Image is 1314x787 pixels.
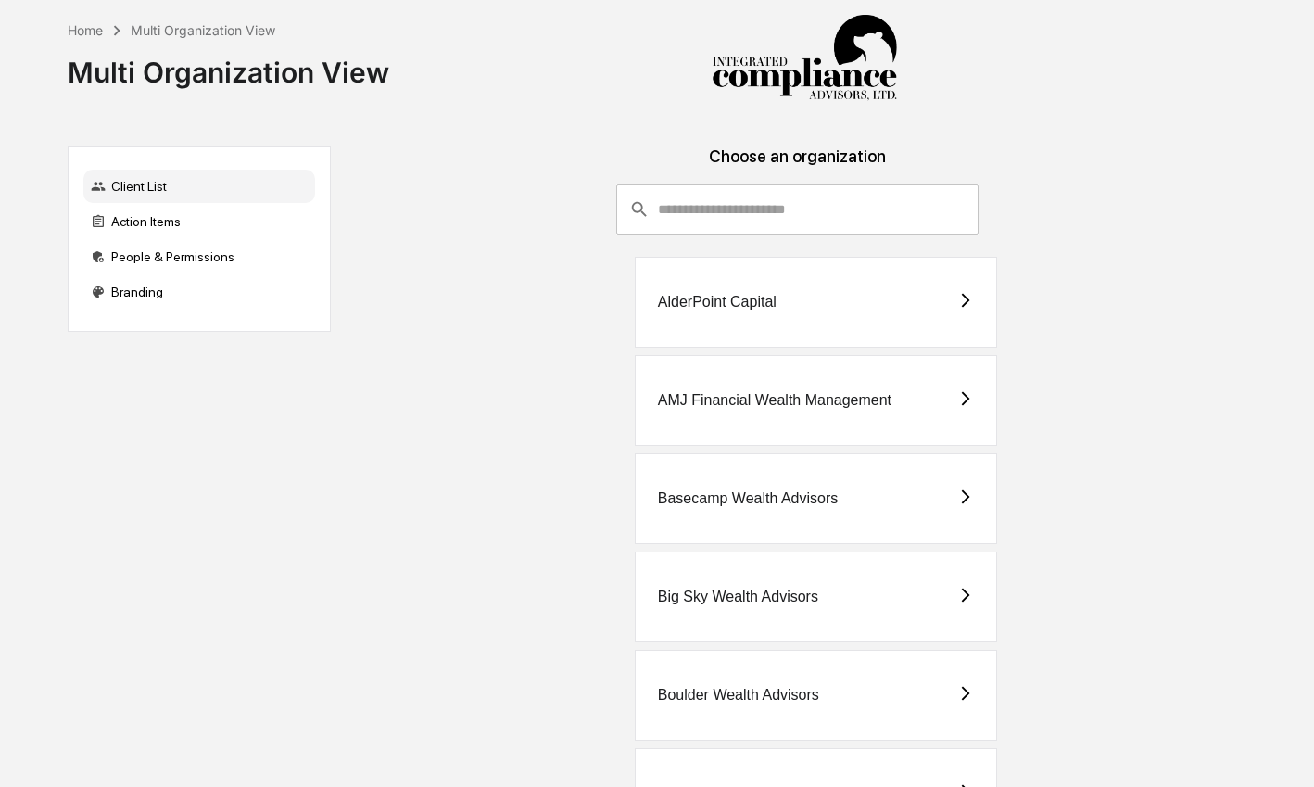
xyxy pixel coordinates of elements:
[83,275,315,309] div: Branding
[83,240,315,273] div: People & Permissions
[83,205,315,238] div: Action Items
[658,490,838,507] div: Basecamp Wealth Advisors
[346,146,1250,184] div: Choose an organization
[658,589,818,605] div: Big Sky Wealth Advisors
[658,392,891,409] div: AMJ Financial Wealth Management
[68,41,389,89] div: Multi Organization View
[616,184,978,235] div: consultant-dashboard__filter-organizations-search-bar
[83,170,315,203] div: Client List
[712,15,897,102] img: Integrated Compliance Advisors
[68,22,103,38] div: Home
[131,22,275,38] div: Multi Organization View
[658,294,777,311] div: AlderPoint Capital
[658,687,819,704] div: Boulder Wealth Advisors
